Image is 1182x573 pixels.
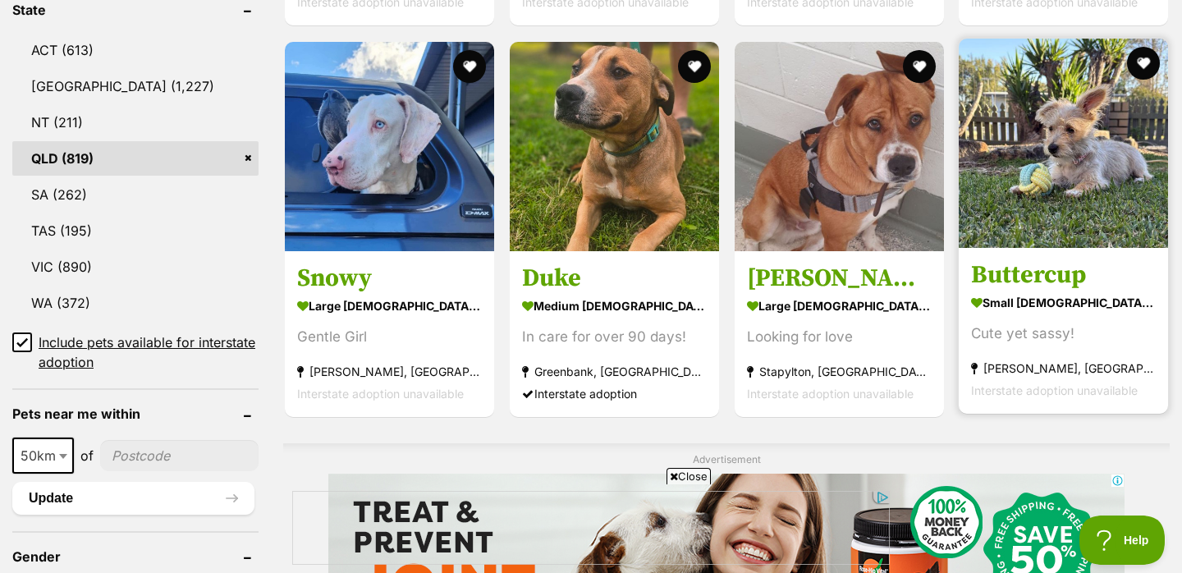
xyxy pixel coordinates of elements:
[12,105,259,140] a: NT (211)
[292,491,890,565] iframe: Advertisement
[12,482,254,515] button: Update
[747,360,932,383] strong: Stapylton, [GEOGRAPHIC_DATA]
[297,294,482,318] strong: large [DEMOGRAPHIC_DATA] Dog
[747,294,932,318] strong: large [DEMOGRAPHIC_DATA] Dog
[12,177,259,212] a: SA (262)
[735,250,944,417] a: [PERSON_NAME] large [DEMOGRAPHIC_DATA] Dog Looking for love Stapylton, [GEOGRAPHIC_DATA] Intersta...
[510,250,719,417] a: Duke medium [DEMOGRAPHIC_DATA] Dog In care for over 90 days! Greenbank, [GEOGRAPHIC_DATA] Interst...
[12,33,259,67] a: ACT (613)
[12,286,259,320] a: WA (372)
[12,438,74,474] span: 50km
[902,50,935,83] button: favourite
[971,323,1156,345] div: Cute yet sassy!
[297,387,464,401] span: Interstate adoption unavailable
[510,42,719,251] img: Duke - Mixed breed x Staffordshire Bull Terrier Dog
[297,326,482,348] div: Gentle Girl
[747,263,932,294] h3: [PERSON_NAME]
[12,332,259,372] a: Include pets available for interstate adoption
[522,326,707,348] div: In care for over 90 days!
[39,332,259,372] span: Include pets available for interstate adoption
[297,263,482,294] h3: Snowy
[12,213,259,248] a: TAS (195)
[971,357,1156,379] strong: [PERSON_NAME], [GEOGRAPHIC_DATA]
[971,383,1138,397] span: Interstate adoption unavailable
[971,291,1156,314] strong: small [DEMOGRAPHIC_DATA] Dog
[678,50,711,83] button: favourite
[747,387,914,401] span: Interstate adoption unavailable
[80,446,94,465] span: of
[12,2,259,17] header: State
[522,360,707,383] strong: Greenbank, [GEOGRAPHIC_DATA]
[959,39,1168,248] img: Buttercup - Yorkshire Terrier Dog
[12,406,259,421] header: Pets near me within
[1079,516,1166,565] iframe: Help Scout Beacon - Open
[522,263,707,294] h3: Duke
[959,247,1168,414] a: Buttercup small [DEMOGRAPHIC_DATA] Dog Cute yet sassy! [PERSON_NAME], [GEOGRAPHIC_DATA] Interstat...
[1127,47,1160,80] button: favourite
[12,549,259,564] header: Gender
[747,326,932,348] div: Looking for love
[12,250,259,284] a: VIC (890)
[522,383,707,405] div: Interstate adoption
[14,444,72,467] span: 50km
[522,294,707,318] strong: medium [DEMOGRAPHIC_DATA] Dog
[12,69,259,103] a: [GEOGRAPHIC_DATA] (1,227)
[285,42,494,251] img: Snowy - Great Dane Dog
[100,440,259,471] input: postcode
[971,259,1156,291] h3: Buttercup
[297,360,482,383] strong: [PERSON_NAME], [GEOGRAPHIC_DATA]
[453,50,486,83] button: favourite
[667,468,711,484] span: Close
[735,42,944,251] img: Brodie - Smithfield Cattle Dog x American Staffy Dog
[285,250,494,417] a: Snowy large [DEMOGRAPHIC_DATA] Dog Gentle Girl [PERSON_NAME], [GEOGRAPHIC_DATA] Interstate adopti...
[12,141,259,176] a: QLD (819)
